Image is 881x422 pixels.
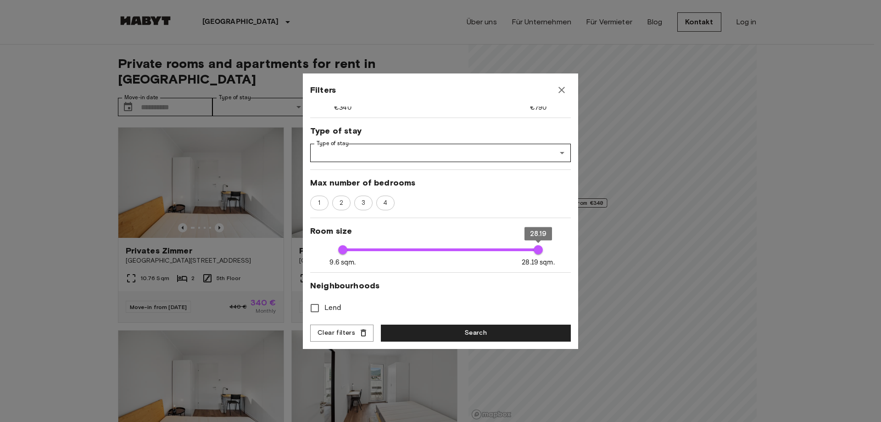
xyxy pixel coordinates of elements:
[354,196,373,210] div: 3
[522,258,555,267] span: 28.19 sqm.
[378,198,392,208] span: 4
[310,196,329,210] div: 1
[324,303,342,314] span: Lend
[310,225,571,236] span: Room size
[310,125,571,136] span: Type of stay
[335,198,348,208] span: 2
[376,196,395,210] div: 4
[310,325,374,342] button: Clear filters
[332,196,351,210] div: 2
[530,103,547,113] span: €790
[317,140,349,147] label: Type of stay
[530,229,547,237] span: 28.19
[329,258,356,267] span: 9.6 sqm.
[310,84,336,96] span: Filters
[310,177,571,188] span: Max number of bedrooms
[313,198,325,208] span: 1
[310,280,571,291] span: Neighbourhoods
[334,103,351,113] span: €340
[357,198,370,208] span: 3
[381,325,571,342] button: Search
